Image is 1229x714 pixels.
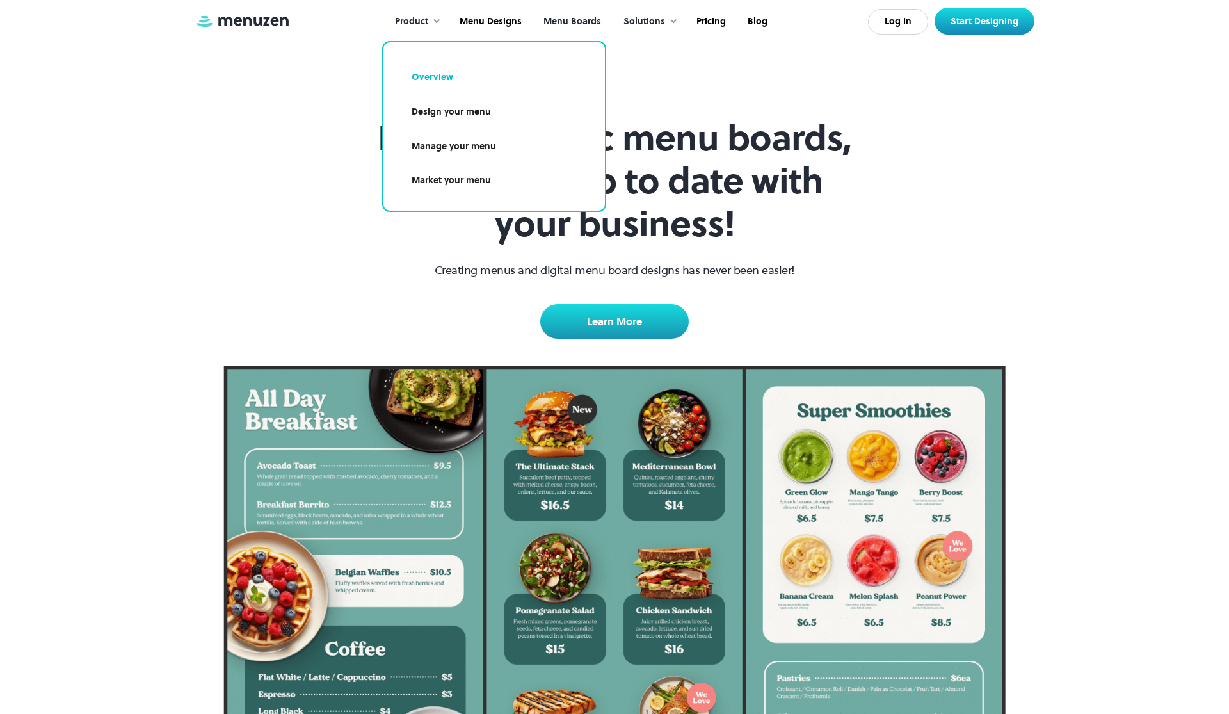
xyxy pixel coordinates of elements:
[935,8,1034,35] a: Start Designing
[435,261,795,279] p: Creating menus and digital menu board designs has never been easier!
[382,41,606,212] nav: Product
[684,2,735,42] a: Pricing
[399,132,590,161] a: Manage your menu
[735,2,777,42] a: Blog
[369,117,860,246] h1: Build dynamic menu boards, that keep up to date with your business!
[399,166,590,195] a: Market your menu
[395,15,428,29] div: Product
[531,2,611,42] a: Menu Boards
[540,304,689,339] a: Learn More
[611,2,684,42] div: Solutions
[399,63,590,92] a: Overview
[399,97,590,127] a: Design your menu
[623,15,665,29] div: Solutions
[868,9,928,35] a: Log In
[382,2,447,42] div: Product
[447,2,531,42] a: Menu Designs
